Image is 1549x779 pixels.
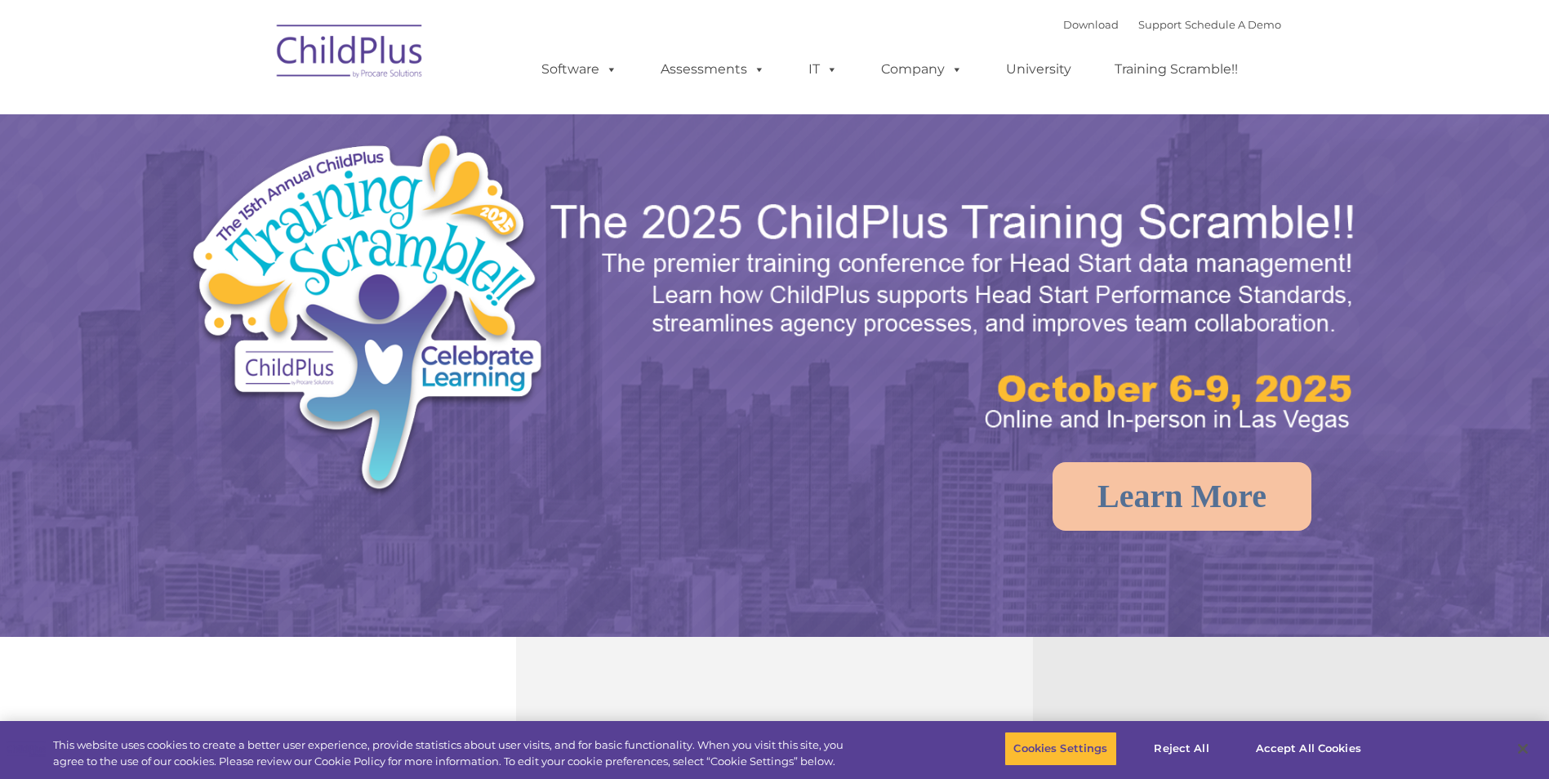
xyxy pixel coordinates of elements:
button: Reject All [1131,732,1233,766]
a: Support [1138,18,1182,31]
a: Training Scramble!! [1098,53,1254,86]
a: Assessments [644,53,781,86]
div: This website uses cookies to create a better user experience, provide statistics about user visit... [53,737,852,769]
button: Cookies Settings [1004,732,1116,766]
a: Company [865,53,979,86]
a: IT [792,53,854,86]
a: Software [525,53,634,86]
a: University [990,53,1088,86]
button: Accept All Cookies [1247,732,1370,766]
a: Learn More [1053,462,1311,531]
a: Schedule A Demo [1185,18,1281,31]
button: Close [1505,731,1541,767]
a: Download [1063,18,1119,31]
font: | [1063,18,1281,31]
img: ChildPlus by Procare Solutions [269,13,432,95]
